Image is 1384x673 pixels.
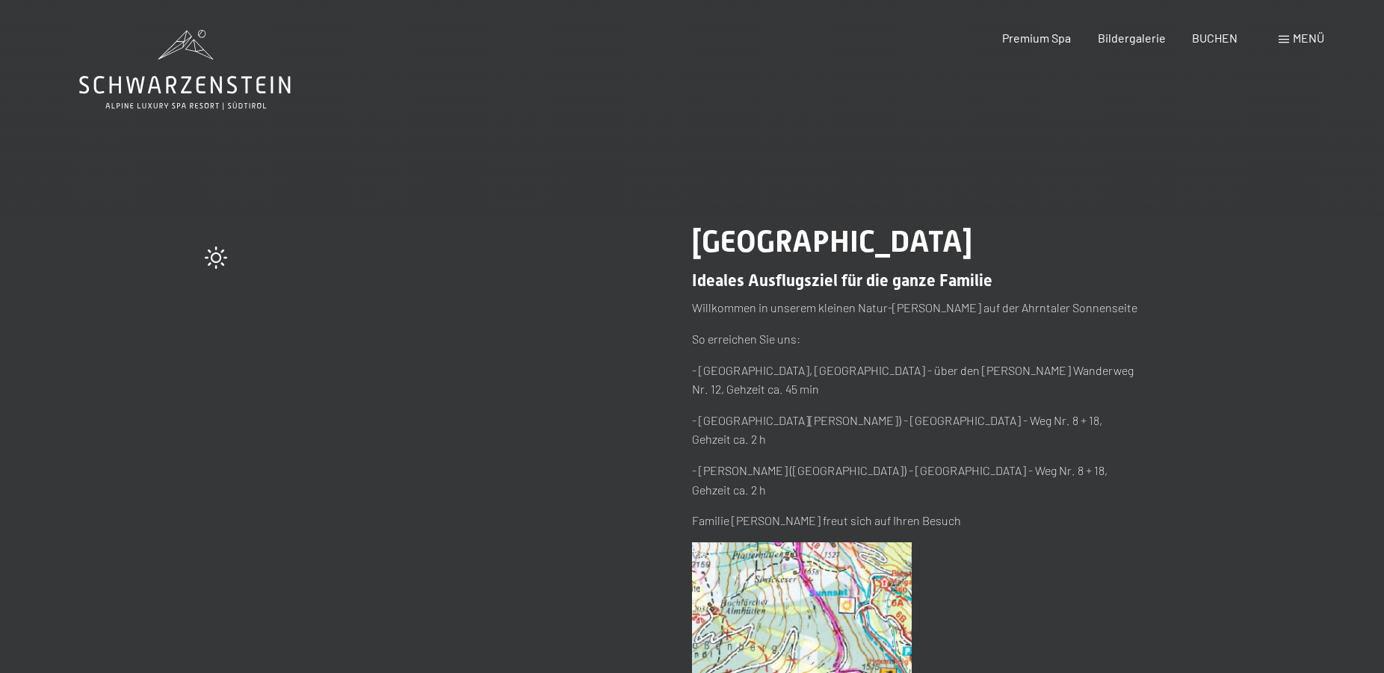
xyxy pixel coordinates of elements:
[692,329,1143,349] p: So erreichen Sie uns:
[692,271,992,290] span: Ideales Ausflugsziel für die ganze Familie
[692,461,1143,499] p: - [PERSON_NAME] ([GEOGRAPHIC_DATA]) - [GEOGRAPHIC_DATA] - Weg Nr. 8 + 18, Gehzeit ca. 2 h
[1098,31,1166,45] a: Bildergalerie
[692,511,1143,530] p: Familie [PERSON_NAME] freut sich auf Ihren Besuch
[692,298,1143,317] p: Willkommen in unserem kleinen Natur-[PERSON_NAME] auf der Ahrntaler Sonnenseite
[692,224,972,259] span: [GEOGRAPHIC_DATA]
[1293,31,1324,45] span: Menü
[692,361,1143,399] p: - [GEOGRAPHIC_DATA], [GEOGRAPHIC_DATA] - über den [PERSON_NAME] Wanderweg Nr. 12, Gehzeit ca. 45 min
[1002,31,1071,45] a: Premium Spa
[1192,31,1238,45] a: BUCHEN
[692,411,1143,449] p: - [GEOGRAPHIC_DATA][PERSON_NAME]) - [GEOGRAPHIC_DATA] - Weg Nr. 8 + 18, Gehzeit ca. 2 h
